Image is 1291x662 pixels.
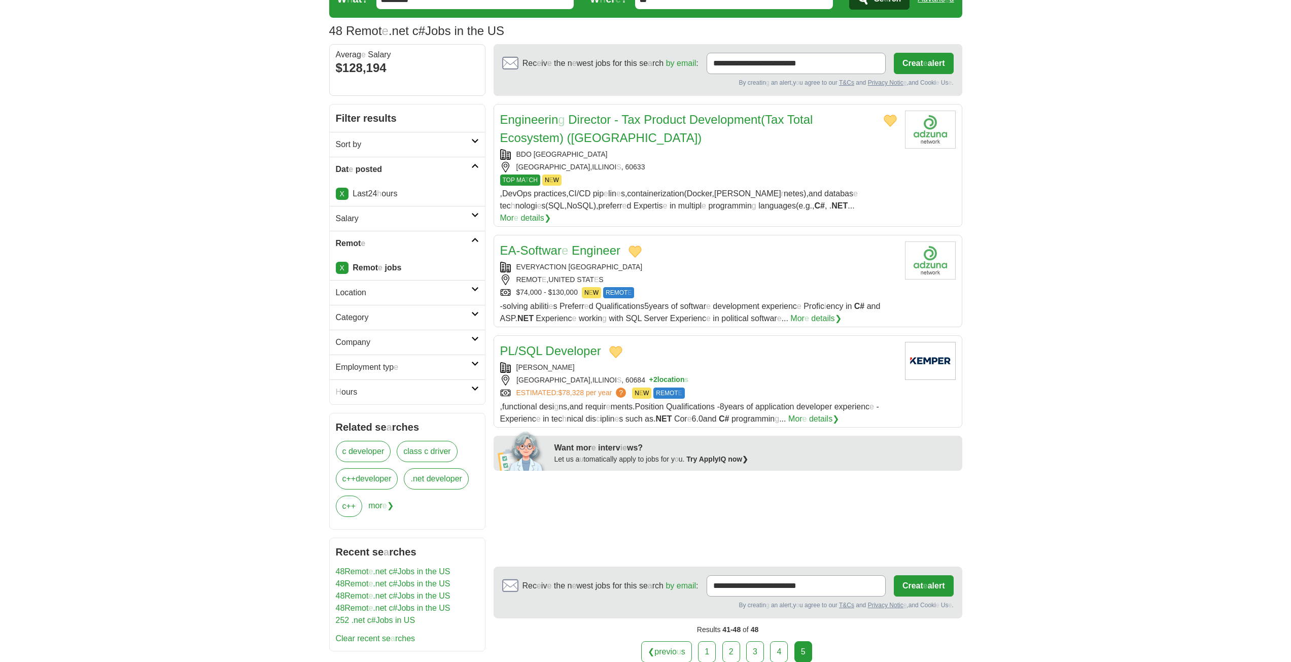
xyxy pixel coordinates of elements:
readpronunciation-span: Mor [790,314,805,323]
readpronunciation-span: Remot [344,567,368,576]
readpronunciation-span: . [373,591,375,600]
readpronunciation-span: h [377,189,381,198]
readpronunciation-span: se [639,59,648,67]
readpronunciation-word: Cs [847,602,854,609]
span: : [522,57,699,69]
readpronunciation-word: Dev [502,189,516,198]
readpronunciation-span: s [684,375,688,384]
readpronunciation-span: ours [381,189,397,198]
readpronunciation-word: year [598,389,612,397]
readpronunciation-span: Remot [344,604,368,612]
readpronunciation-word: X [340,190,344,198]
readpronunciation-span: . [373,604,375,612]
a: by email [666,59,696,67]
readpronunciation-span: e [368,591,373,600]
span: 48 [329,22,343,40]
a: Category [330,305,485,330]
readpronunciation-span: , [791,79,793,86]
readpronunciation-span: u [799,79,803,86]
readpronunciation-span: Creat [902,59,923,67]
readpronunciation-span: 2 [653,375,657,384]
readpronunciation-span: Softwar [520,243,562,257]
readpronunciation-word: in [417,604,423,612]
readpronunciation-span: a [648,59,652,67]
readpronunciation-word: T [839,79,843,86]
readpronunciation-word: [GEOGRAPHIC_DATA] [516,163,590,171]
readpronunciation-word: Jobs [397,604,414,612]
span: + [649,375,653,386]
readpronunciation-span: , [500,189,502,198]
readpronunciation-word: by [666,59,675,67]
readpronunciation-word: Ops [516,189,531,198]
readpronunciation-word: Apply [699,455,719,463]
readpronunciation-word: alert [780,79,791,86]
readpronunciation-word: - [614,113,618,126]
readpronunciation-span: y [793,79,796,86]
button: Add to favorite jobs [884,115,897,127]
readpronunciation-word: details [520,214,544,222]
readpronunciation-span: ❯ [742,455,748,463]
button: Createalert [894,53,954,74]
readpronunciation-word: Salary [368,50,391,59]
readpronunciation-span: Remot [344,579,368,588]
a: class c driver [397,441,457,462]
readpronunciation-word: net [375,591,387,600]
readpronunciation-span: n [568,59,572,67]
readpronunciation-word: A- [508,243,520,257]
readpronunciation-word: Total [787,113,813,126]
span: $78,328 [558,389,584,397]
readpronunciation-span: g [558,113,565,126]
readpronunciation-word: net [392,24,409,38]
readpronunciation-word: CI [569,189,577,198]
readpronunciation-span: Averag [336,50,361,59]
a: Date posted [330,157,485,182]
readpronunciation-word: c [412,24,418,38]
readpronunciation-span: W [553,177,559,184]
readpronunciation-span: E [549,177,553,184]
readpronunciation-word: Location [336,288,367,297]
readpronunciation-span: Engineerin [500,113,559,126]
readpronunciation-span: Remot [344,591,368,600]
readpronunciation-span: # [393,567,397,576]
readpronunciation-span: MA [516,177,525,184]
a: Clear recent searches [336,634,415,643]
readpronunciation-word: Category [336,313,369,322]
readpronunciation-word: Tax [765,113,784,126]
a: Location [330,280,485,305]
readpronunciation-span: ) [697,131,702,145]
readpronunciation-span: e [805,314,809,323]
readpronunciation-word: Company [336,338,370,346]
readpronunciation-span: Notic [889,79,903,86]
a: Hours [330,379,485,404]
readpronunciation-span: # [371,616,376,624]
readpronunciation-span: , [590,163,592,171]
readpronunciation-word: Product [644,113,686,126]
readpronunciation-span: 48 [336,567,345,576]
readpronunciation-span: e [368,604,373,612]
readpronunciation-word: developer [348,447,384,456]
readpronunciation-word: ESTIMATED [516,389,556,397]
readpronunciation-span: e [604,189,608,198]
readpronunciation-span: Mor [788,414,802,423]
readpronunciation-word: in [417,579,423,588]
img: Company logo [905,111,956,149]
readpronunciation-span: Notic [889,602,903,609]
readpronunciation-span: & [843,602,847,609]
readpronunciation-word: US [439,604,450,612]
readpronunciation-span: . [389,24,392,38]
readpronunciation-word: Ecosystem [500,131,560,145]
readpronunciation-word: practices [534,189,566,198]
readpronunciation-span: rch [652,59,664,67]
readpronunciation-span: s [681,647,685,656]
readpronunciation-span: ++ [346,502,356,510]
readpronunciation-word: the [467,24,484,38]
readpronunciation-word: details [811,314,834,323]
readpronunciation-word: developer [356,474,391,483]
readpronunciation-word: net [354,616,365,624]
readpronunciation-word: an [771,79,778,86]
readpronunciation-word: CD [579,189,590,198]
readpronunciation-span: e [802,414,807,423]
readpronunciation-word: [PERSON_NAME] [516,363,575,371]
readpronunciation-span: e [361,239,365,248]
readpronunciation-word: US [439,579,450,588]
